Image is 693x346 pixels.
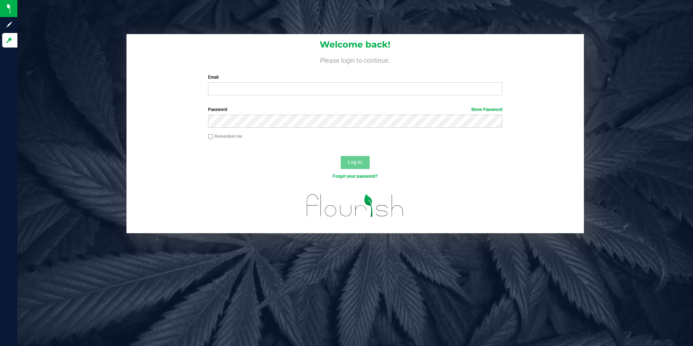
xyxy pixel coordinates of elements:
[471,107,502,112] a: Show Password
[333,174,378,179] a: Forgot your password?
[348,159,362,165] span: Log In
[208,74,502,81] label: Email
[341,156,370,169] button: Log In
[126,55,584,64] h4: Please login to continue.
[126,40,584,49] h1: Welcome back!
[298,187,412,224] img: flourish_logo.svg
[208,107,227,112] span: Password
[208,134,213,139] input: Remember me
[5,37,13,44] inline-svg: Log in
[5,21,13,28] inline-svg: Sign up
[208,133,242,140] label: Remember me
